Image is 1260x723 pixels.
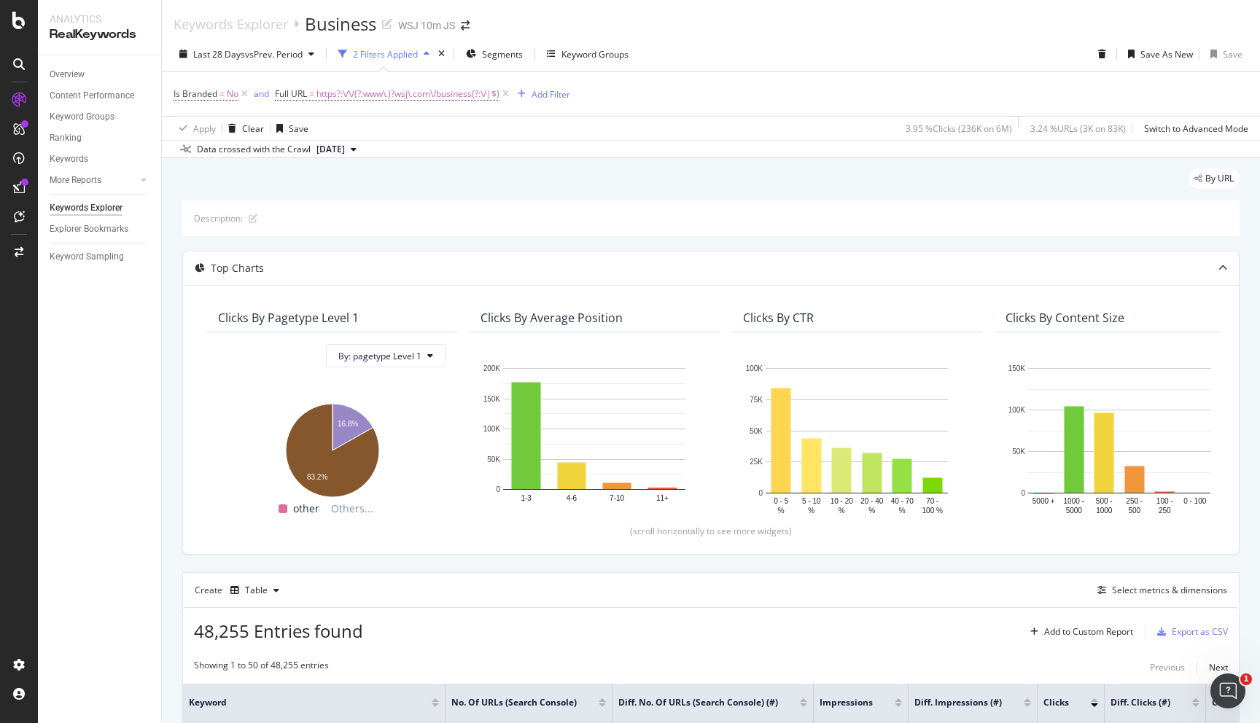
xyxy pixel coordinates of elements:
span: Keyword [189,696,410,709]
text: 500 - [1096,496,1113,504]
span: = [219,87,225,100]
text: 100K [483,425,501,433]
span: By: pagetype Level 1 [338,350,421,362]
div: arrow-right-arrow-left [461,20,470,31]
div: times [435,47,448,61]
text: 1000 - [1064,496,1084,504]
a: Keywords [50,152,151,167]
text: 83.2% [307,472,327,480]
div: Clicks By CTR [743,310,814,325]
div: Analytics [50,12,149,26]
div: 3.95 % Clicks ( 236K on 6M ) [906,122,1012,135]
a: Explorer Bookmarks [50,222,151,237]
button: 2 Filters Applied [332,42,435,66]
text: 50K [750,426,763,434]
span: 48,255 Entries found [194,619,363,643]
span: Diff. Impressions (#) [914,696,1002,709]
text: 100K [1008,406,1026,414]
text: 0 - 5 [774,496,788,504]
div: Keywords Explorer [50,200,122,216]
a: Keyword Sampling [50,249,151,265]
div: 2 Filters Applied [353,48,418,60]
a: Content Performance [50,88,151,103]
div: Clicks By Content Size [1006,310,1124,325]
span: Diff. No. of URLs (Search Console) (#) [618,696,778,709]
text: 5 - 10 [802,496,821,504]
div: WSJ 10m JS [398,18,455,33]
text: % [808,506,814,514]
text: 50K [1012,448,1025,456]
div: A chart. [218,396,446,500]
text: 250 - [1126,496,1143,504]
span: Clicks [1043,696,1069,709]
text: % [778,506,785,514]
a: Overview [50,67,151,82]
text: % [868,506,875,514]
a: Keywords Explorer [174,16,288,32]
text: 0 [1021,489,1025,497]
span: By URL [1205,174,1234,183]
button: and [254,87,269,101]
div: Add to Custom Report [1044,628,1133,636]
div: Create [195,579,285,602]
button: Table [225,579,285,602]
button: Segments [460,42,529,66]
div: legacy label [1189,168,1240,189]
text: 250 [1159,506,1171,514]
a: Keyword Groups [50,109,151,125]
div: Clicks By pagetype Level 1 [218,310,359,325]
text: % [839,506,845,514]
span: 1 [1240,673,1252,685]
div: Export as CSV [1172,625,1228,638]
a: Keywords Explorer [50,200,151,216]
iframe: Intercom live chat [1210,673,1245,708]
button: Export as CSV [1151,620,1228,644]
text: 0 - 100 [1183,496,1207,504]
text: 100K [746,364,763,372]
div: Apply [193,122,216,135]
text: 0 [496,485,500,493]
text: 0 [758,489,763,497]
div: Save [1223,48,1242,60]
span: Diff. Clicks (#) [1111,696,1170,709]
div: Table [245,586,268,595]
div: Description: [194,212,243,224]
svg: A chart. [743,361,971,517]
div: 3.24 % URLs ( 3K on 83K ) [1030,122,1126,135]
div: More Reports [50,173,101,188]
text: 40 - 70 [891,496,914,504]
div: Top Charts [211,261,264,275]
text: 4-6 [567,493,577,501]
a: More Reports [50,173,136,188]
button: Previous [1150,659,1185,676]
button: [DATE] [311,141,362,158]
text: 11+ [656,493,669,501]
text: 150K [1008,364,1026,372]
div: Business [305,12,376,36]
div: RealKeywords [50,26,149,43]
span: Others... [325,500,379,517]
div: Keyword Sampling [50,249,124,265]
div: and [254,87,269,100]
button: Clear [222,117,264,140]
div: Previous [1150,661,1185,673]
text: 70 - [926,496,938,504]
text: 5000 [1066,506,1083,514]
text: 7-10 [610,493,624,501]
text: 16.8% [338,420,358,428]
text: 50K [487,455,500,463]
span: No [227,84,238,104]
span: vs Prev. Period [245,48,303,60]
text: 1-3 [521,493,532,501]
svg: A chart. [481,361,708,513]
div: Select metrics & dimensions [1112,584,1227,596]
text: 1000 [1096,506,1113,514]
span: Full URL [275,87,307,100]
div: Keyword Groups [561,48,629,60]
button: Save [1205,42,1242,66]
button: Keyword Groups [541,42,634,66]
button: Add to Custom Report [1024,620,1133,644]
button: Add Filter [512,85,570,103]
